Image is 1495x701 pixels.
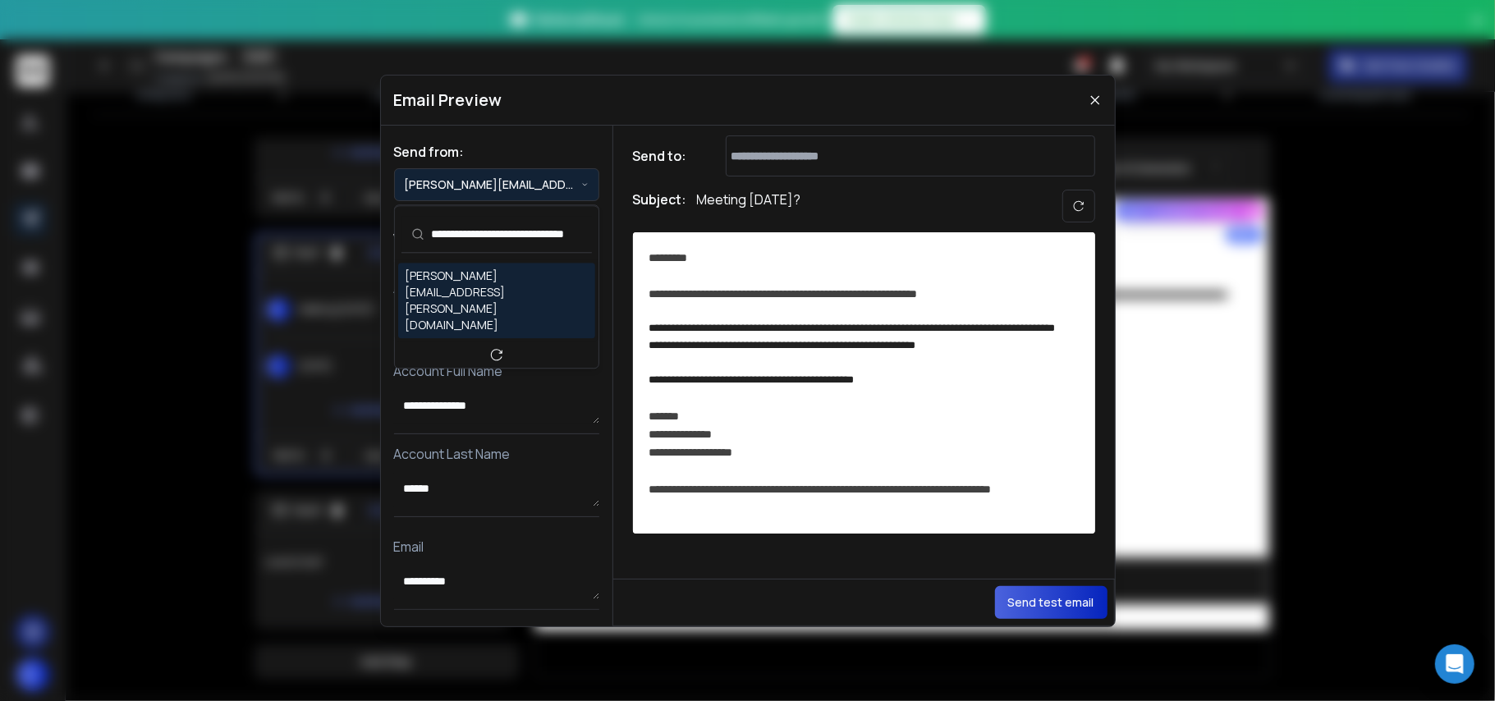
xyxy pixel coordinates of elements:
h1: Subject: [633,190,687,222]
p: Account Full Name [394,361,599,381]
h1: Email Preview [394,89,502,112]
div: Open Intercom Messenger [1435,644,1474,684]
h1: Send from: [394,142,599,162]
p: Email [394,537,599,557]
h1: Send to: [633,146,699,166]
p: Meeting [DATE]? [697,190,801,222]
button: Send test email [995,586,1107,619]
div: [PERSON_NAME][EMAIL_ADDRESS][PERSON_NAME][DOMAIN_NAME] [405,268,589,333]
p: [PERSON_NAME][EMAIL_ADDRESS][PERSON_NAME][DOMAIN_NAME] [405,176,581,193]
p: Account Last Name [394,444,599,464]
